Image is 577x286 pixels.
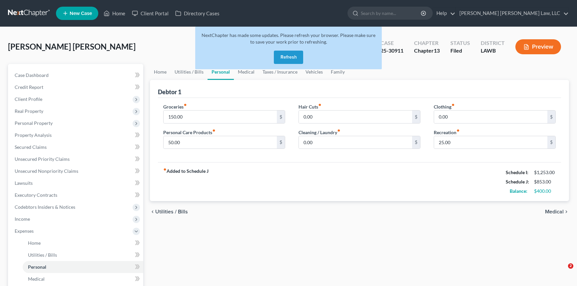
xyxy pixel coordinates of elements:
label: Clothing [434,103,455,110]
span: Executory Contracts [15,192,57,198]
div: $ [547,111,555,123]
div: Chapter [414,47,440,55]
span: Client Profile [15,96,42,102]
div: Status [450,39,470,47]
span: Home [28,240,41,246]
i: chevron_right [564,209,569,214]
i: chevron_left [150,209,155,214]
i: fiber_manual_record [212,129,216,132]
a: Utilities / Bills [23,249,143,261]
div: $ [547,136,555,149]
div: $1,253.00 [534,169,556,176]
input: -- [164,111,277,123]
div: District [481,39,505,47]
a: Home [23,237,143,249]
span: Property Analysis [15,132,52,138]
span: [PERSON_NAME] [PERSON_NAME] [8,42,136,51]
input: -- [299,111,412,123]
span: Medical [545,209,564,214]
input: Search by name... [361,7,422,19]
i: fiber_manual_record [163,168,167,171]
span: Income [15,216,30,222]
a: Executory Contracts [9,189,143,201]
span: Personal Property [15,120,53,126]
div: $ [277,111,285,123]
a: Secured Claims [9,141,143,153]
span: Lawsuits [15,180,33,186]
button: Medical chevron_right [545,209,569,214]
label: Cleaning / Laundry [298,129,340,136]
span: 13 [434,47,440,54]
span: 2 [568,263,573,269]
button: chevron_left Utilities / Bills [150,209,188,214]
a: Personal [23,261,143,273]
label: Groceries [163,103,187,110]
a: [PERSON_NAME] [PERSON_NAME] Law, LLC [456,7,569,19]
a: Client Portal [129,7,172,19]
label: Personal Care Products [163,129,216,136]
strong: Balance: [510,188,527,194]
strong: Added to Schedule J [163,168,209,196]
span: Utilities / Bills [155,209,188,214]
span: Codebtors Insiders & Notices [15,204,75,210]
i: fiber_manual_record [456,129,460,132]
label: Hair Cuts [298,103,321,110]
label: Recreation [434,129,460,136]
span: Medical [28,276,45,282]
strong: Schedule J: [506,179,529,184]
iframe: Intercom live chat [554,263,570,279]
span: Expenses [15,228,34,234]
span: Credit Report [15,84,43,90]
a: Unsecured Priority Claims [9,153,143,165]
span: Real Property [15,108,43,114]
i: fiber_manual_record [451,103,455,107]
div: $ [277,136,285,149]
a: Home [150,64,171,80]
div: 25-30911 [380,47,403,55]
div: $400.00 [534,188,556,194]
strong: Schedule I: [506,169,528,175]
a: Case Dashboard [9,69,143,81]
div: Debtor 1 [158,88,181,96]
div: LAWB [481,47,505,55]
span: Secured Claims [15,144,47,150]
input: -- [299,136,412,149]
input: -- [164,136,277,149]
span: Case Dashboard [15,72,49,78]
a: Utilities / Bills [171,64,208,80]
a: Lawsuits [9,177,143,189]
i: fiber_manual_record [184,103,187,107]
a: Medical [23,273,143,285]
a: Directory Cases [172,7,223,19]
div: Case [380,39,403,47]
input: -- [434,136,547,149]
a: Help [433,7,455,19]
a: Credit Report [9,81,143,93]
button: Refresh [274,51,303,64]
span: NextChapter has made some updates. Please refresh your browser. Please make sure to save your wor... [202,32,375,45]
div: $ [412,136,420,149]
a: Property Analysis [9,129,143,141]
i: fiber_manual_record [337,129,340,132]
span: New Case [70,11,92,16]
span: Personal [28,264,46,270]
div: $853.00 [534,178,556,185]
a: Unsecured Nonpriority Claims [9,165,143,177]
div: Filed [450,47,470,55]
span: Unsecured Priority Claims [15,156,70,162]
span: Utilities / Bills [28,252,57,258]
input: -- [434,111,547,123]
span: Unsecured Nonpriority Claims [15,168,78,174]
div: Chapter [414,39,440,47]
a: Home [100,7,129,19]
div: $ [412,111,420,123]
button: Preview [515,39,561,54]
i: fiber_manual_record [318,103,321,107]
